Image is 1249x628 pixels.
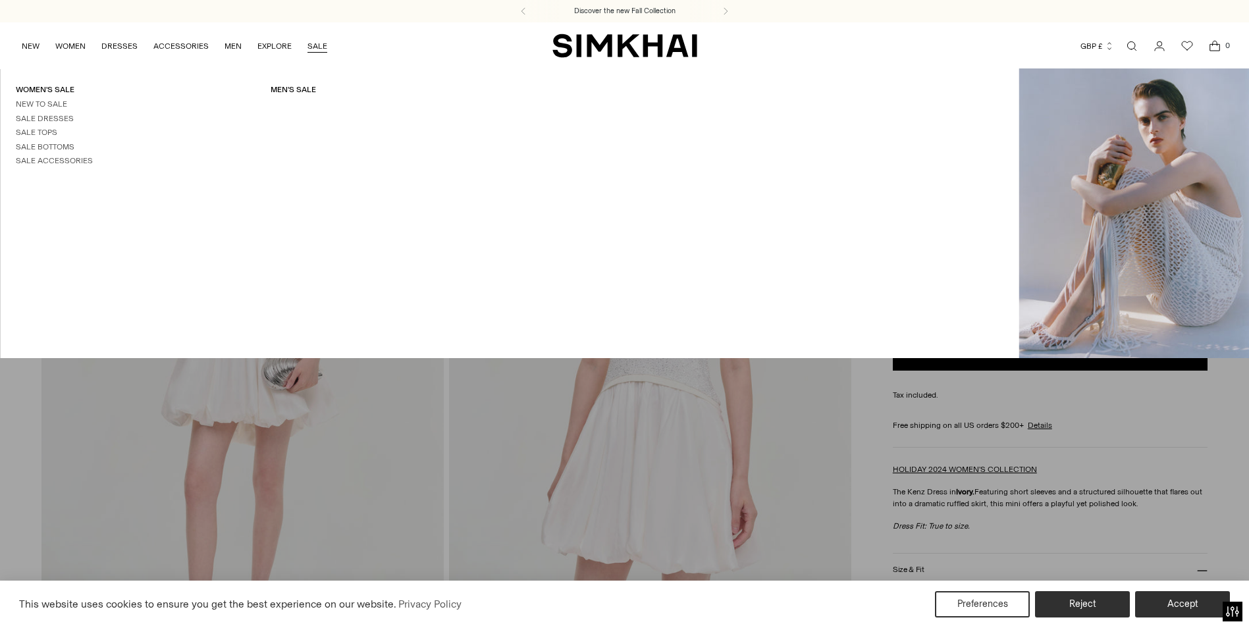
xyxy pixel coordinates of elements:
[153,32,209,61] a: ACCESSORIES
[1221,39,1233,51] span: 0
[225,32,242,61] a: MEN
[1035,591,1130,617] button: Reject
[552,33,697,59] a: SIMKHAI
[1119,33,1145,59] a: Open search modal
[101,32,138,61] a: DRESSES
[935,591,1030,617] button: Preferences
[1174,33,1200,59] a: Wishlist
[1135,591,1230,617] button: Accept
[257,32,292,61] a: EXPLORE
[307,32,327,61] a: SALE
[574,6,676,16] a: Discover the new Fall Collection
[55,32,86,61] a: WOMEN
[1146,33,1173,59] a: Go to the account page
[396,594,464,614] a: Privacy Policy (opens in a new tab)
[19,598,396,610] span: This website uses cookies to ensure you get the best experience on our website.
[1202,33,1228,59] a: Open cart modal
[1080,32,1114,61] button: GBP £
[22,32,40,61] a: NEW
